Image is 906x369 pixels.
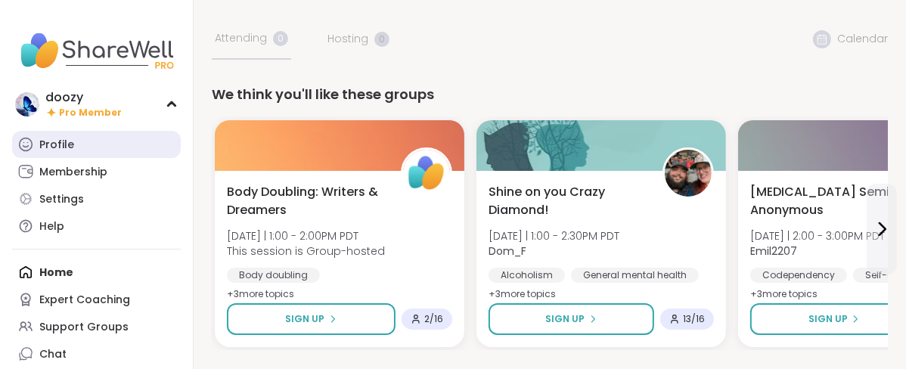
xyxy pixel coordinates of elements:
span: Pro Member [59,107,122,119]
span: 2 / 16 [424,313,443,325]
span: Sign Up [546,312,585,326]
button: Sign Up [489,303,654,335]
button: Sign Up [227,303,396,335]
span: Body Doubling: Writers & Dreamers [227,183,384,219]
a: Chat [12,340,181,367]
a: Help [12,212,181,240]
span: [DATE] | 1:00 - 2:00PM PDT [227,228,385,243]
div: Help [39,219,64,234]
div: Body doubling [227,268,320,283]
img: ShareWell Nav Logo [12,24,181,77]
a: Profile [12,131,181,158]
a: Expert Coaching [12,286,181,313]
span: 13 / 16 [683,313,705,325]
div: We think you'll like these groups [212,84,888,105]
div: Codependency [750,268,847,283]
span: Sign Up [286,312,325,326]
div: Settings [39,192,84,207]
b: Emil2207 [750,243,797,259]
img: doozy [15,92,39,116]
div: Support Groups [39,320,129,335]
div: Expert Coaching [39,293,130,308]
span: [DATE] | 1:00 - 2:30PM PDT [489,228,619,243]
div: Chat [39,347,67,362]
span: Sign Up [808,312,848,326]
div: Membership [39,165,107,180]
span: [DATE] | 2:00 - 3:00PM PDT [750,228,885,243]
a: Settings [12,185,181,212]
a: Membership [12,158,181,185]
b: Dom_F [489,243,526,259]
span: Shine on you Crazy Diamond! [489,183,646,219]
img: Dom_F [665,150,712,197]
div: General mental health [571,268,699,283]
div: Profile [39,138,74,153]
a: Support Groups [12,313,181,340]
span: This session is Group-hosted [227,243,385,259]
div: Alcoholism [489,268,565,283]
div: doozy [45,89,122,106]
img: ShareWell [403,150,450,197]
